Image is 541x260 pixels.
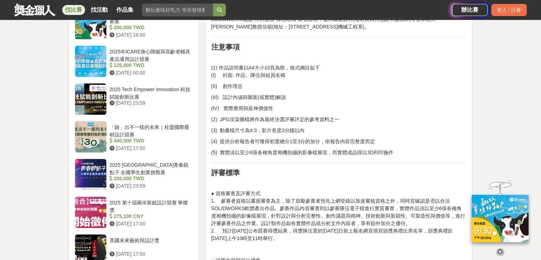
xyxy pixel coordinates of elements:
div: 「鏈」出不一樣的未來｜桂盟國際廢材設計競賽 [110,124,191,137]
a: 找比賽 [62,5,85,15]
p: (5) 實體須以至少6張各種角度相機拍攝的影像檔展現，而實體成品得以3D列印施作 [211,149,466,156]
a: 找活動 [88,5,111,15]
p: (4) 提供分析報告者可獲得初選總分1至3分的加分，依報告內容完整度而定 [211,138,466,145]
img: c171a689-fb2c-43c6-a33c-e56b1f4b2190.jpg [472,195,529,242]
div: [DATE] 23:59 [110,182,191,190]
div: 2025 Tech Empower Innovation 科技賦能創新比賽 [110,86,191,99]
div: 275,100 CNY [110,213,191,220]
div: 2025 [GEOGRAPHIC_DATA]青春靚點子 全國學生創業挑戰賽 [110,161,191,175]
p: (2) JPG渲染圖檔將作為最終決選評審評定的參考資料之一 [211,116,466,123]
div: 英國未來藝術與設計獎 [110,237,191,250]
p: (II) 創作理念 [211,83,466,90]
a: 辦比賽 [452,4,488,16]
input: 翻玩臺味好乳力 等你發揮創意！ [142,4,213,16]
div: [DATE] 18:00 [110,31,191,39]
a: 2025年ICARE身心障礙與高齡者輔具產品通用設計競賽 125,000 TWD [DATE] 00:00 [75,45,193,77]
div: 300,000 TWD [110,137,191,145]
div: [DATE] 00:00 [110,69,191,77]
div: [DATE] 23:59 [110,99,191,107]
a: 2025 第十屆兩岸新銳設計競賽 華燦獎 275,100 CNY [DATE] 17:00 [75,196,193,228]
strong: 注意事項 [211,43,239,51]
div: [DATE] 17:00 [110,220,191,228]
div: [DATE] 17:00 [110,145,191,152]
p: (IV) 實際應用與延伸價值性 [211,105,466,112]
div: 125,000 TWD [110,62,191,69]
a: 「鏈」出不一樣的未來｜桂盟國際廢材設計競賽 300,000 TWD [DATE] 17:00 [75,121,193,153]
p: (3) 動畫檔尺寸為4:3，影片長度3分鐘以內 [211,127,466,134]
div: 200,000 TWD [110,175,191,182]
p: (III) 設計內涵與圖面(或實體)解說 [211,94,466,101]
a: 作品集 [113,5,136,15]
a: 2025 [GEOGRAPHIC_DATA]青春靚點子 全國學生創業挑戰賽 200,000 TWD [DATE] 23:59 [75,158,193,191]
p: (1) 作品說明書以A4大小10頁為限，格式綱目如下 (I) 封面: 作品、隊伍與組員名稱 [211,64,466,79]
div: [DATE] 17:00 [110,250,191,258]
a: 2025 Tech Empower Innovation 科技賦能創新比賽 [DATE] 23:59 [75,83,193,115]
strong: 評審標準 [211,169,239,177]
div: 2025 第十屆兩岸新銳設計競賽 華燦獎 [110,199,191,213]
p: ● 資格審查及評審方式 1. 參賽者資格以書面審查為主，除了鼓勵參賽者預先上網登錄以加速審核資格之外，同時宜確認是否以合法SOLIDWORKS軟體產出作品。參賽作品內容審查則以參賽隊伍電子檔進行... [211,190,466,242]
a: 翻玩臺味好乳力-全國短影音創意大募集 200,000 TWD [DATE] 18:00 [75,7,193,40]
div: 2025年ICARE身心障礙與高齡者輔具產品通用設計競賽 [110,48,191,62]
div: 200,000 TWD [110,24,191,31]
div: 登入 / 註冊 [491,4,527,16]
